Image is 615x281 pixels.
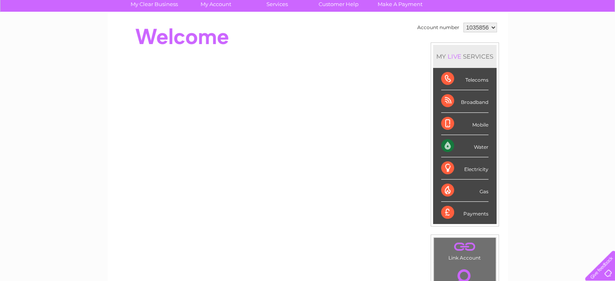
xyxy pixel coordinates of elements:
a: Energy [493,34,511,40]
td: Link Account [433,237,496,263]
div: Mobile [441,113,488,135]
a: . [436,240,494,254]
a: Log out [588,34,607,40]
a: Contact [561,34,581,40]
a: Water [473,34,488,40]
div: Electricity [441,157,488,180]
img: logo.png [21,21,63,46]
a: Blog [545,34,556,40]
div: Water [441,135,488,157]
a: 0333 014 3131 [463,4,518,14]
div: MY SERVICES [433,45,497,68]
div: LIVE [446,53,463,60]
div: Telecoms [441,68,488,90]
div: Clear Business is a trading name of Verastar Limited (registered in [GEOGRAPHIC_DATA] No. 3667643... [117,4,499,39]
div: Broadband [441,90,488,112]
div: Gas [441,180,488,202]
td: Account number [415,21,461,34]
a: Telecoms [516,34,540,40]
div: Payments [441,202,488,224]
